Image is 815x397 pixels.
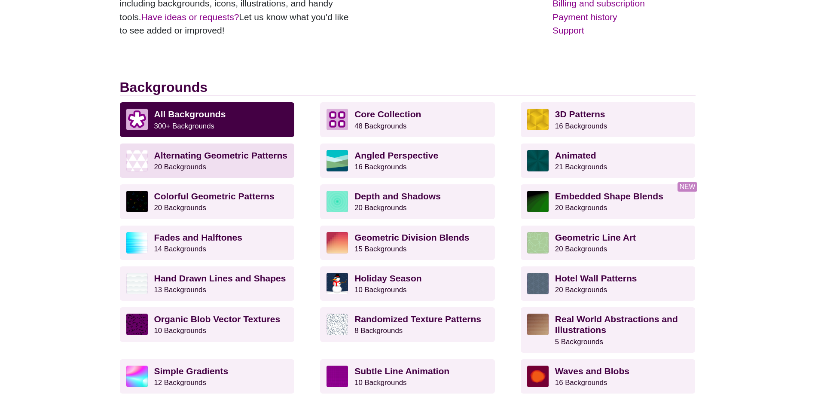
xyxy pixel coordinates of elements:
strong: Hand Drawn Lines and Shapes [154,273,286,283]
a: Hand Drawn Lines and Shapes13 Backgrounds [120,266,295,301]
strong: Waves and Blobs [555,366,629,376]
strong: Embedded Shape Blends [555,191,663,201]
a: Simple Gradients12 Backgrounds [120,359,295,394]
a: Subtle Line Animation10 Backgrounds [320,359,495,394]
small: 16 Backgrounds [555,122,607,130]
a: Alternating Geometric Patterns20 Backgrounds [120,144,295,178]
img: green layered rings within rings [327,191,348,212]
img: green rave light effect animated background [527,150,549,171]
a: 3D Patterns16 Backgrounds [521,102,696,137]
small: 300+ Backgrounds [154,122,214,130]
a: Animated21 Backgrounds [521,144,696,178]
img: green to black rings rippling away from corner [527,191,549,212]
a: Angled Perspective16 Backgrounds [320,144,495,178]
a: Geometric Line Art20 Backgrounds [521,226,696,260]
a: Fades and Halftones14 Backgrounds [120,226,295,260]
strong: Hotel Wall Patterns [555,273,637,283]
a: Randomized Texture Patterns8 Backgrounds [320,307,495,342]
strong: Randomized Texture Patterns [354,314,481,324]
small: 20 Backgrounds [154,163,206,171]
h2: Backgrounds [120,79,696,96]
strong: Organic Blob Vector Textures [154,314,281,324]
img: a line grid with a slope perspective [327,366,348,387]
small: 16 Backgrounds [555,379,607,387]
img: various uneven centered blobs [527,366,549,387]
img: white subtle wave background [126,273,148,294]
strong: Subtle Line Animation [354,366,449,376]
a: Depth and Shadows20 Backgrounds [320,184,495,219]
img: light purple and white alternating triangle pattern [126,150,148,171]
strong: Alternating Geometric Patterns [154,150,287,160]
a: Holiday Season10 Backgrounds [320,266,495,301]
small: 16 Backgrounds [354,163,406,171]
strong: Depth and Shadows [354,191,441,201]
small: 15 Backgrounds [354,245,406,253]
img: gray texture pattern on white [327,314,348,335]
small: 12 Backgrounds [154,379,206,387]
small: 20 Backgrounds [555,245,607,253]
strong: 3D Patterns [555,109,605,119]
small: 20 Backgrounds [555,204,607,212]
strong: Holiday Season [354,273,421,283]
img: wooden floor pattern [527,314,549,335]
a: Waves and Blobs16 Backgrounds [521,359,696,394]
img: abstract landscape with sky mountains and water [327,150,348,171]
img: geometric web of connecting lines [527,232,549,253]
small: 21 Backgrounds [555,163,607,171]
a: Support [552,24,695,37]
small: 20 Backgrounds [555,286,607,294]
img: colorful radial mesh gradient rainbow [126,366,148,387]
small: 10 Backgrounds [154,327,206,335]
a: Real World Abstractions and Illustrations5 Backgrounds [521,307,696,353]
strong: All Backgrounds [154,109,226,119]
a: Organic Blob Vector Textures10 Backgrounds [120,307,295,342]
a: Have ideas or requests? [141,12,239,22]
small: 20 Backgrounds [154,204,206,212]
strong: Angled Perspective [354,150,438,160]
strong: Geometric Division Blends [354,232,469,242]
strong: Simple Gradients [154,366,229,376]
strong: Real World Abstractions and Illustrations [555,314,678,335]
strong: Animated [555,150,596,160]
small: 8 Backgrounds [354,327,403,335]
strong: Geometric Line Art [555,232,636,242]
small: 13 Backgrounds [154,286,206,294]
img: blue lights stretching horizontally over white [126,232,148,253]
strong: Core Collection [354,109,421,119]
a: Geometric Division Blends15 Backgrounds [320,226,495,260]
img: a rainbow pattern of outlined geometric shapes [126,191,148,212]
strong: Fades and Halftones [154,232,242,242]
a: Hotel Wall Patterns20 Backgrounds [521,266,696,301]
a: Core Collection 48 Backgrounds [320,102,495,137]
small: 20 Backgrounds [354,204,406,212]
small: 10 Backgrounds [354,286,406,294]
img: Purple vector splotches [126,314,148,335]
a: All Backgrounds 300+ Backgrounds [120,102,295,137]
strong: Colorful Geometric Patterns [154,191,275,201]
a: Payment history [552,10,695,24]
a: Embedded Shape Blends20 Backgrounds [521,184,696,219]
img: intersecting outlined circles formation pattern [527,273,549,294]
small: 5 Backgrounds [555,338,603,346]
a: Colorful Geometric Patterns20 Backgrounds [120,184,295,219]
img: fancy golden cube pattern [527,109,549,130]
small: 14 Backgrounds [154,245,206,253]
img: vector art snowman with black hat, branch arms, and carrot nose [327,273,348,294]
small: 10 Backgrounds [354,379,406,387]
img: red-to-yellow gradient large pixel grid [327,232,348,253]
small: 48 Backgrounds [354,122,406,130]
